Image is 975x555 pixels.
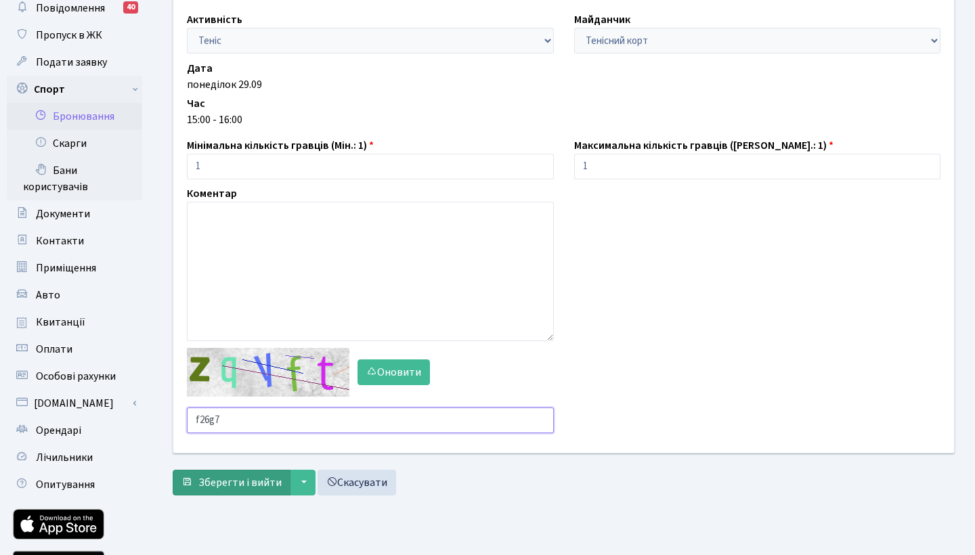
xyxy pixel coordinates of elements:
[7,227,142,254] a: Контакти
[187,12,242,28] label: Активність
[7,444,142,471] a: Лічильники
[7,22,142,49] a: Пропуск в ЖК
[7,363,142,390] a: Особові рахунки
[318,470,396,495] a: Скасувати
[198,475,282,490] span: Зберегти і вийти
[123,1,138,14] div: 40
[36,1,105,16] span: Повідомлення
[36,288,60,303] span: Авто
[36,315,85,330] span: Квитанції
[36,450,93,465] span: Лічильники
[187,185,237,202] label: Коментар
[187,95,205,112] label: Час
[574,12,630,28] label: Майданчик
[36,206,90,221] span: Документи
[7,254,142,282] a: Приміщення
[7,282,142,309] a: Авто
[7,309,142,336] a: Квитанції
[36,369,116,384] span: Особові рахунки
[7,103,142,130] a: Бронювання
[187,60,213,76] label: Дата
[357,359,430,385] button: Оновити
[7,390,142,417] a: [DOMAIN_NAME]
[187,137,374,154] label: Мінімальна кількість гравців (Мін.: 1)
[36,342,72,357] span: Оплати
[7,49,142,76] a: Подати заявку
[7,76,142,103] a: Спорт
[36,234,84,248] span: Контакти
[187,76,940,93] div: понеділок 29.09
[7,200,142,227] a: Документи
[36,55,107,70] span: Подати заявку
[7,417,142,444] a: Орендарі
[7,471,142,498] a: Опитування
[187,112,940,128] div: 15:00 - 16:00
[36,477,95,492] span: Опитування
[36,261,96,275] span: Приміщення
[173,470,290,495] button: Зберегти і вийти
[187,407,554,433] input: Введіть текст із зображення
[36,423,81,438] span: Орендарі
[36,28,102,43] span: Пропуск в ЖК
[7,157,142,200] a: Бани користувачів
[187,348,349,397] img: default
[7,336,142,363] a: Оплати
[7,130,142,157] a: Скарги
[574,137,833,154] label: Максимальна кількість гравців ([PERSON_NAME].: 1)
